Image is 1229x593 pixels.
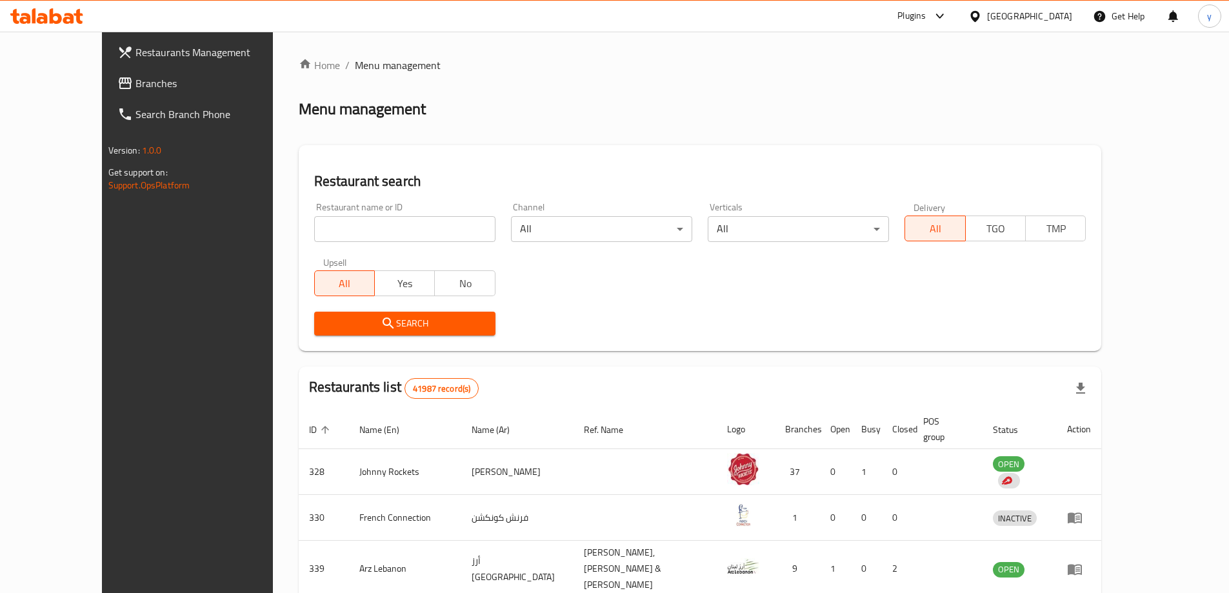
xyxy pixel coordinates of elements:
button: TGO [965,216,1026,241]
span: y [1207,9,1212,23]
td: French Connection [349,495,462,541]
span: All [320,274,370,293]
button: No [434,270,495,296]
div: Total records count [405,378,479,399]
td: 1 [775,495,820,541]
td: Johnny Rockets [349,449,462,495]
span: Restaurants Management [135,45,297,60]
span: INACTIVE [993,511,1037,526]
img: delivery hero logo [1001,475,1012,487]
span: Yes [380,274,430,293]
span: ID [309,422,334,437]
th: Open [820,410,851,449]
div: Menu [1067,510,1091,525]
td: 0 [851,495,882,541]
td: 37 [775,449,820,495]
nav: breadcrumb [299,57,1102,73]
img: Johnny Rockets [727,453,759,485]
span: TMP [1031,219,1081,238]
td: 0 [820,449,851,495]
button: All [904,216,965,241]
div: INACTIVE [993,510,1037,526]
div: Indicates that the vendor menu management has been moved to DH Catalog service [998,473,1020,488]
div: All [511,216,692,242]
td: 1 [851,449,882,495]
span: Branches [135,75,297,91]
img: Arz Lebanon [727,550,759,583]
button: TMP [1025,216,1086,241]
span: TGO [971,219,1021,238]
h2: Menu management [299,99,426,119]
span: Name (En) [359,422,416,437]
button: Yes [374,270,435,296]
td: [PERSON_NAME] [461,449,574,495]
span: Get support on: [108,164,168,181]
span: Search [325,316,485,332]
th: Busy [851,410,882,449]
img: French Connection [727,499,759,531]
li: / [345,57,350,73]
div: Menu [1067,561,1091,577]
span: Status [993,422,1035,437]
td: 330 [299,495,349,541]
a: Search Branch Phone [107,99,307,130]
th: Logo [717,410,775,449]
a: Support.OpsPlatform [108,177,190,194]
td: فرنش كونكشن [461,495,574,541]
span: Ref. Name [584,422,640,437]
span: 41987 record(s) [405,383,478,395]
td: 328 [299,449,349,495]
input: Search for restaurant name or ID.. [314,216,495,242]
th: Closed [882,410,913,449]
div: [GEOGRAPHIC_DATA] [987,9,1072,23]
th: Action [1057,410,1101,449]
a: Home [299,57,340,73]
span: No [440,274,490,293]
span: Menu management [355,57,441,73]
div: Export file [1065,373,1096,404]
td: 0 [882,449,913,495]
span: OPEN [993,457,1024,472]
td: 0 [820,495,851,541]
td: 0 [882,495,913,541]
th: Branches [775,410,820,449]
a: Branches [107,68,307,99]
label: Delivery [914,203,946,212]
span: Search Branch Phone [135,106,297,122]
div: OPEN [993,456,1024,472]
label: Upsell [323,257,347,266]
span: POS group [923,414,967,445]
h2: Restaurant search [314,172,1086,191]
span: Version: [108,142,140,159]
span: 1.0.0 [142,142,162,159]
button: Search [314,312,495,336]
div: OPEN [993,562,1024,578]
h2: Restaurants list [309,377,479,399]
div: Plugins [897,8,926,24]
span: Name (Ar) [472,422,526,437]
div: All [708,216,889,242]
a: Restaurants Management [107,37,307,68]
span: All [910,219,960,238]
button: All [314,270,375,296]
span: OPEN [993,562,1024,577]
